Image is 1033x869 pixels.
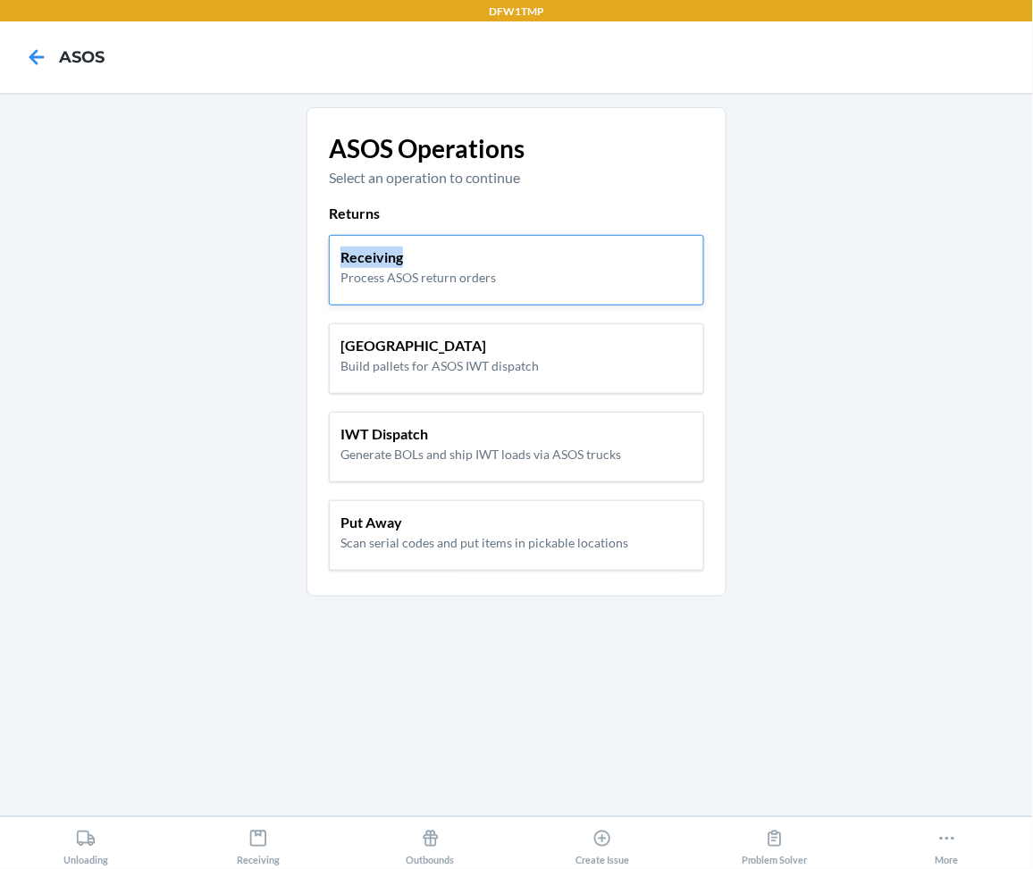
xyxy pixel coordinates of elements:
[340,533,628,552] p: Scan serial codes and put items in pickable locations
[329,167,704,188] p: Select an operation to continue
[936,822,959,866] div: More
[861,817,1033,866] button: More
[340,356,539,375] p: Build pallets for ASOS IWT dispatch
[344,817,516,866] button: Outbounds
[340,246,496,268] p: Receiving
[63,822,108,866] div: Unloading
[340,512,628,533] p: Put Away
[516,817,689,866] button: Create Issue
[59,46,105,69] h4: ASOS
[340,423,621,445] p: IWT Dispatch
[575,822,629,866] div: Create Issue
[689,817,861,866] button: Problem Solver
[407,822,455,866] div: Outbounds
[340,445,621,464] p: Generate BOLs and ship IWT loads via ASOS trucks
[340,268,496,287] p: Process ASOS return orders
[329,203,704,224] p: Returns
[172,817,345,866] button: Receiving
[489,4,544,20] p: DFW1TMP
[329,130,704,167] p: ASOS Operations
[237,822,280,866] div: Receiving
[340,335,539,356] p: [GEOGRAPHIC_DATA]
[742,822,808,866] div: Problem Solver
